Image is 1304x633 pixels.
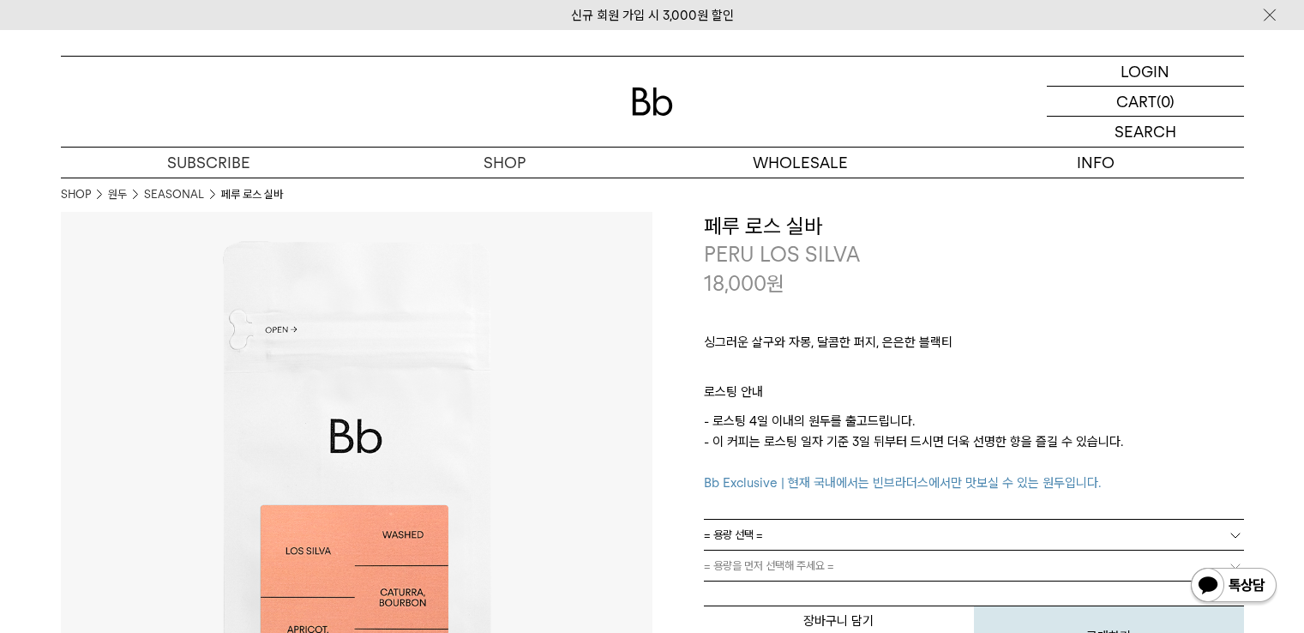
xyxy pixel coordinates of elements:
p: 싱그러운 살구와 자몽, 달콤한 퍼지, 은은한 블랙티 [704,332,1244,361]
p: WHOLESALE [652,148,948,178]
p: PERU LOS SILVA [704,240,1244,269]
a: 신규 회원 가입 시 3,000원 할인 [571,8,734,23]
p: ㅤ [704,361,1244,382]
a: LOGIN [1047,57,1244,87]
a: CART (0) [1047,87,1244,117]
li: 페루 로스 실바 [221,186,283,203]
p: (0) [1157,87,1175,116]
a: SHOP [357,148,652,178]
span: = 용량 선택 = [704,520,763,550]
p: - 로스팅 4일 이내의 원두를 출고드립니다. - 이 커피는 로스팅 일자 기준 3일 뒤부터 드시면 더욱 선명한 향을 즐길 수 있습니다. [704,411,1244,493]
p: 18,000 [704,269,784,298]
p: CART [1116,87,1157,116]
p: SEARCH [1115,117,1176,147]
a: SEASONAL [144,186,204,203]
h3: 페루 로스 실바 [704,212,1244,241]
p: LOGIN [1121,57,1169,86]
span: 원 [766,271,784,296]
a: SUBSCRIBE [61,148,357,178]
a: 원두 [108,186,127,203]
img: 로고 [632,87,673,116]
span: Bb Exclusive | 현재 국내에서는 빈브라더스에서만 맛보실 수 있는 원두입니다. [704,475,1101,491]
a: SHOP [61,186,91,203]
p: 로스팅 안내 [704,382,1244,411]
span: = 용량을 먼저 선택해 주세요 = [704,551,834,581]
p: INFO [948,148,1244,178]
img: 카카오톡 채널 1:1 채팅 버튼 [1189,566,1278,607]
